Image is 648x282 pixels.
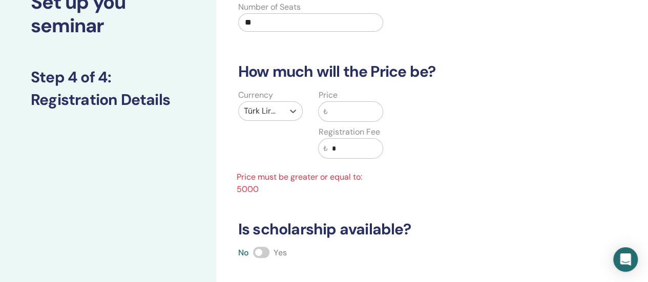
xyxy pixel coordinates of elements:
span: No [238,247,249,258]
label: Currency [238,89,273,101]
h3: Step 4 of 4 : [31,68,185,86]
h3: Is scholarship available? [232,220,566,238]
h3: Registration Details [31,91,185,109]
div: Open Intercom Messenger [613,247,638,272]
label: Price [318,89,337,101]
span: Price must be greater or equal to: 5000 [231,171,391,196]
label: Number of Seats [238,1,301,13]
label: Registration Fee [318,126,380,138]
span: ₺ [323,106,327,117]
span: Yes [274,247,287,258]
h3: How much will the Price be? [232,62,566,81]
span: ₺ [323,143,327,154]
